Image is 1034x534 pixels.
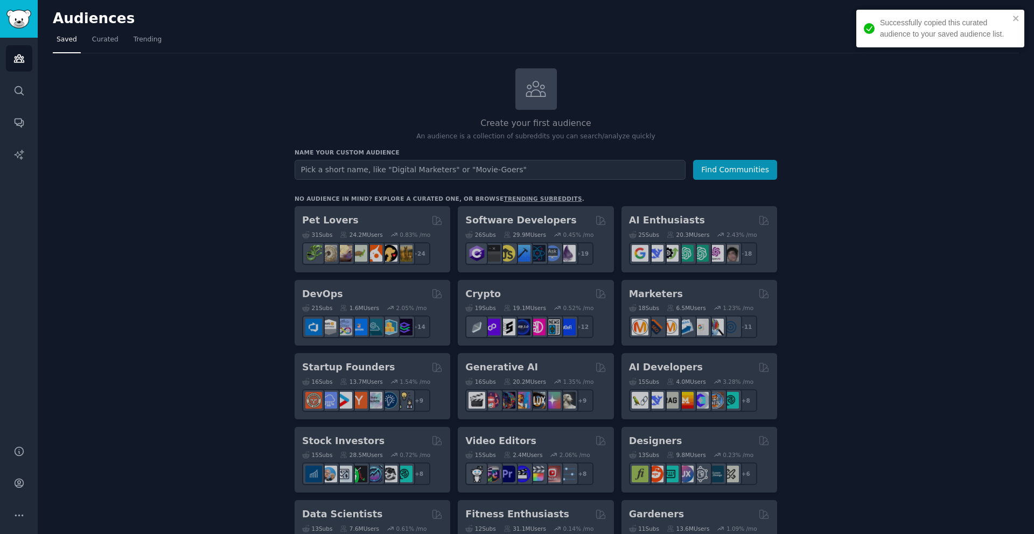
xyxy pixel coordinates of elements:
a: Saved [53,31,81,53]
p: An audience is a collection of subreddits you can search/analyze quickly [295,132,777,142]
input: Pick a short name, like "Digital Marketers" or "Movie-Goers" [295,160,686,180]
h3: Name your custom audience [295,149,777,156]
span: Trending [134,35,162,45]
h2: Audiences [53,10,932,27]
span: Saved [57,35,77,45]
button: close [1012,14,1020,23]
div: No audience in mind? Explore a curated one, or browse . [295,195,584,202]
button: Find Communities [693,160,777,180]
a: trending subreddits [504,195,582,202]
div: Successfully copied this curated audience to your saved audience list. [880,17,1009,40]
img: GummySearch logo [6,10,31,29]
h2: Create your first audience [295,117,777,130]
span: Curated [92,35,118,45]
a: Curated [88,31,122,53]
a: Trending [130,31,165,53]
